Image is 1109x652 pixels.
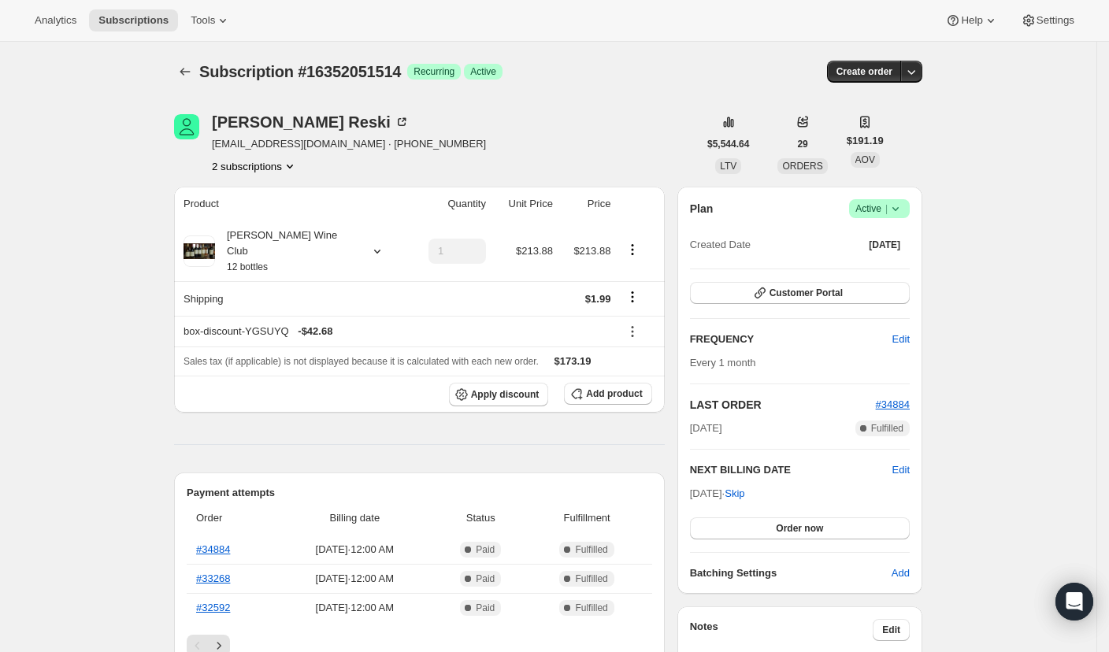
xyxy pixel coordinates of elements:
[196,602,230,613] a: #32592
[471,388,540,401] span: Apply discount
[89,9,178,31] button: Subscriptions
[690,357,756,369] span: Every 1 month
[859,234,910,256] button: [DATE]
[1011,9,1084,31] button: Settings
[196,543,230,555] a: #34884
[407,187,491,221] th: Quantity
[782,161,822,172] span: ORDERS
[476,543,495,556] span: Paid
[883,327,919,352] button: Edit
[212,114,410,130] div: [PERSON_NAME] Reski
[191,14,215,27] span: Tools
[690,237,751,253] span: Created Date
[725,486,744,502] span: Skip
[855,154,875,165] span: AOV
[586,387,642,400] span: Add product
[690,397,876,413] h2: LAST ORDER
[212,158,298,174] button: Product actions
[620,288,645,306] button: Shipping actions
[98,14,169,27] span: Subscriptions
[35,14,76,27] span: Analytics
[690,487,745,499] span: [DATE] ·
[298,324,332,339] span: - $42.68
[892,462,910,478] button: Edit
[836,65,892,78] span: Create order
[847,133,884,149] span: $191.19
[573,245,610,257] span: $213.88
[882,561,919,586] button: Add
[690,332,892,347] h2: FREQUENCY
[855,201,903,217] span: Active
[564,383,651,405] button: Add product
[788,133,817,155] button: 29
[491,187,558,221] th: Unit Price
[936,9,1007,31] button: Help
[698,133,758,155] button: $5,544.64
[174,187,407,221] th: Product
[690,619,873,641] h3: Notes
[690,462,892,478] h2: NEXT BILLING DATE
[174,114,199,139] span: Geri Reski
[876,398,910,410] a: #34884
[280,600,430,616] span: [DATE] · 12:00 AM
[184,356,539,367] span: Sales tax (if applicable) is not displayed because it is calculated with each new order.
[476,602,495,614] span: Paid
[174,61,196,83] button: Subscriptions
[690,565,892,581] h6: Batching Settings
[280,510,430,526] span: Billing date
[585,293,611,305] span: $1.99
[440,510,522,526] span: Status
[554,355,592,367] span: $173.19
[770,287,843,299] span: Customer Portal
[516,245,553,257] span: $213.88
[280,542,430,558] span: [DATE] · 12:00 AM
[892,565,910,581] span: Add
[181,9,240,31] button: Tools
[776,522,823,535] span: Order now
[871,422,903,435] span: Fulfilled
[187,485,652,501] h2: Payment attempts
[720,161,736,172] span: LTV
[476,572,495,585] span: Paid
[873,619,910,641] button: Edit
[187,501,275,535] th: Order
[558,187,615,221] th: Price
[882,624,900,636] span: Edit
[25,9,86,31] button: Analytics
[575,543,607,556] span: Fulfilled
[184,324,610,339] div: box-discount-YGSUYQ
[212,136,486,152] span: [EMAIL_ADDRESS][DOMAIN_NAME] · [PHONE_NUMBER]
[1055,583,1093,621] div: Open Intercom Messenger
[215,228,357,275] div: [PERSON_NAME] Wine Club
[470,65,496,78] span: Active
[196,572,230,584] a: #33268
[690,282,910,304] button: Customer Portal
[174,281,407,316] th: Shipping
[690,420,722,436] span: [DATE]
[575,602,607,614] span: Fulfilled
[199,63,401,80] span: Subscription #16352051514
[1037,14,1074,27] span: Settings
[449,383,549,406] button: Apply discount
[690,517,910,539] button: Order now
[797,138,807,150] span: 29
[575,572,607,585] span: Fulfilled
[869,239,900,251] span: [DATE]
[876,397,910,413] button: #34884
[715,481,754,506] button: Skip
[414,65,454,78] span: Recurring
[532,510,643,526] span: Fulfillment
[707,138,749,150] span: $5,544.64
[892,332,910,347] span: Edit
[280,571,430,587] span: [DATE] · 12:00 AM
[827,61,902,83] button: Create order
[690,201,714,217] h2: Plan
[961,14,982,27] span: Help
[885,202,888,215] span: |
[620,241,645,258] button: Product actions
[227,261,268,272] small: 12 bottles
